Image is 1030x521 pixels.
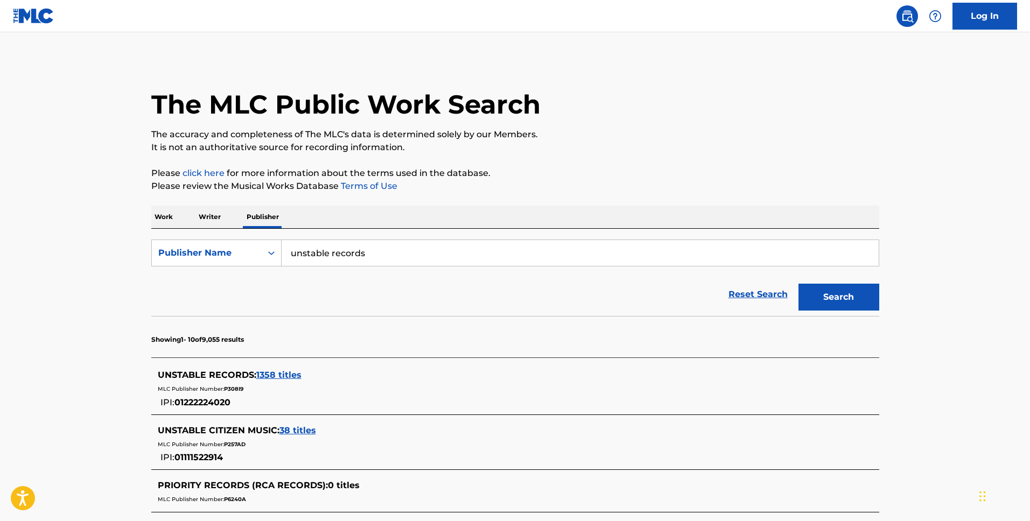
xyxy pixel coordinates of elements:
[158,496,224,503] span: MLC Publisher Number:
[160,397,174,407] span: IPI:
[183,168,225,178] a: click here
[158,441,224,448] span: MLC Publisher Number:
[151,335,244,344] p: Showing 1 - 10 of 9,055 results
[901,10,914,23] img: search
[174,397,230,407] span: 01222224020
[151,128,879,141] p: The accuracy and completeness of The MLC's data is determined solely by our Members.
[224,496,246,503] span: P6240A
[158,385,224,392] span: MLC Publisher Number:
[896,5,918,27] a: Public Search
[976,469,1030,521] iframe: Chat Widget
[723,283,793,306] a: Reset Search
[158,370,256,380] span: UNSTABLE RECORDS :
[160,452,174,462] span: IPI:
[243,206,282,228] p: Publisher
[328,480,360,490] span: 0 titles
[158,247,255,259] div: Publisher Name
[195,206,224,228] p: Writer
[151,180,879,193] p: Please review the Musical Works Database
[924,5,946,27] div: Help
[256,370,302,380] span: 1358 titles
[158,480,328,490] span: PRIORITY RECORDS (RCA RECORDS) :
[151,167,879,180] p: Please for more information about the terms used in the database.
[339,181,397,191] a: Terms of Use
[151,206,176,228] p: Work
[224,441,246,448] span: P257AD
[13,8,54,24] img: MLC Logo
[174,452,223,462] span: 01111522914
[798,284,879,311] button: Search
[224,385,243,392] span: P308I9
[929,10,942,23] img: help
[151,88,541,121] h1: The MLC Public Work Search
[151,141,879,154] p: It is not an authoritative source for recording information.
[151,240,879,316] form: Search Form
[279,425,316,435] span: 38 titles
[158,425,279,435] span: UNSTABLE CITIZEN MUSIC :
[979,480,986,512] div: Drag
[952,3,1017,30] a: Log In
